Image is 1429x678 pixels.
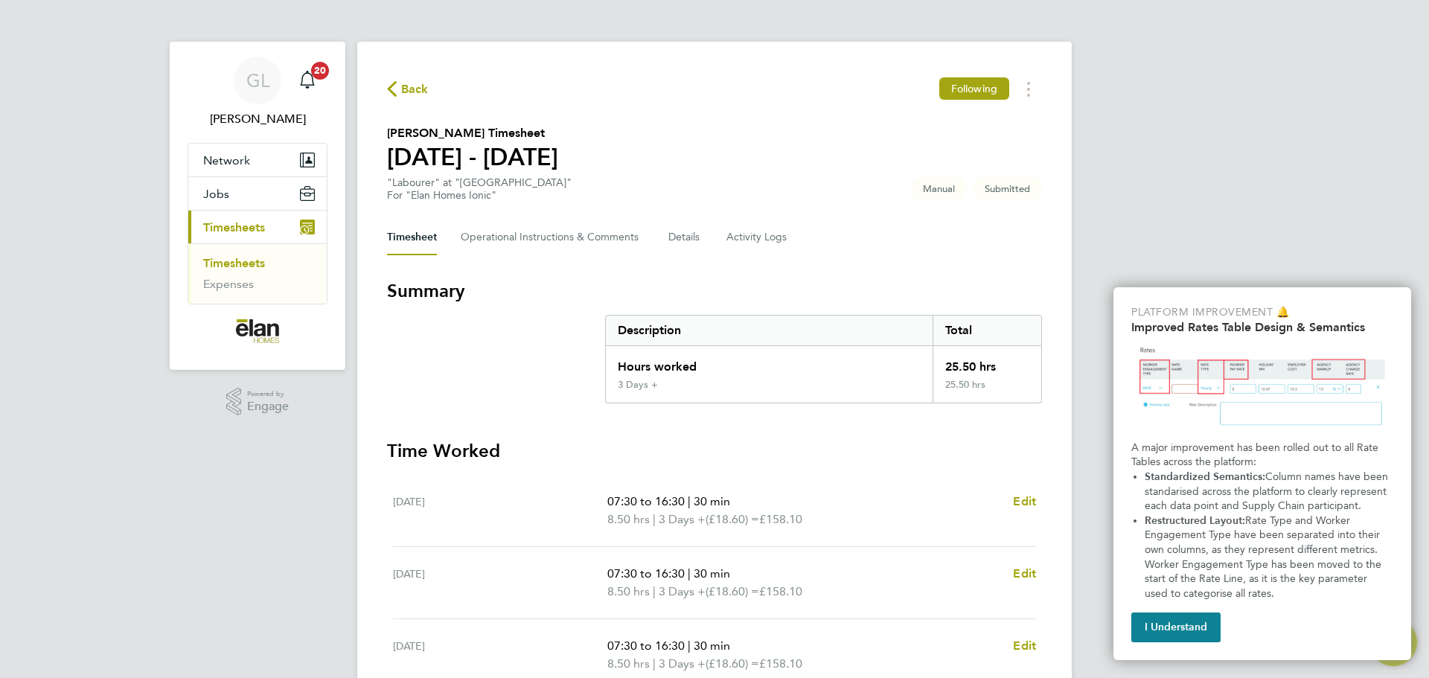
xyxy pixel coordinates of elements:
span: £158.10 [759,584,802,598]
span: Edit [1013,639,1036,653]
div: Summary [605,315,1042,403]
span: GL [246,71,269,90]
span: (£18.60) = [706,512,759,526]
span: Back [401,80,429,98]
span: 30 min [694,494,730,508]
span: Edit [1013,494,1036,508]
h3: Time Worked [387,439,1042,463]
p: Platform Improvement 🔔 [1131,305,1393,320]
span: This timesheet is Submitted. [973,176,1042,201]
span: | [688,566,691,581]
span: 20 [311,62,329,80]
button: Details [668,220,703,255]
h2: [PERSON_NAME] Timesheet [387,124,558,142]
span: £158.10 [759,512,802,526]
div: Improved Rate Table Semantics [1113,287,1411,660]
div: For "Elan Homes Ionic" [387,189,572,202]
a: Go to account details [188,57,327,128]
span: (£18.60) = [706,584,759,598]
span: Powered by [247,388,289,400]
span: | [688,494,691,508]
span: | [653,656,656,671]
div: [DATE] [393,493,607,528]
span: 8.50 hrs [607,656,650,671]
h1: [DATE] - [DATE] [387,142,558,172]
a: Timesheets [203,256,265,270]
span: 07:30 to 16:30 [607,494,685,508]
button: I Understand [1131,613,1221,642]
span: 8.50 hrs [607,512,650,526]
div: Total [933,316,1041,345]
span: Engage [247,400,289,413]
span: Network [203,153,250,167]
img: Updated Rates Table Design & Semantics [1131,340,1393,435]
span: Jobs [203,187,229,201]
div: "Labourer" at "[GEOGRAPHIC_DATA]" [387,176,572,202]
div: 25.50 hrs [933,379,1041,403]
span: 30 min [694,639,730,653]
strong: Restructured Layout: [1145,514,1245,527]
img: elan-homes-logo-retina.png [236,319,279,343]
span: Edit [1013,566,1036,581]
button: Operational Instructions & Comments [461,220,645,255]
span: 30 min [694,566,730,581]
p: A major improvement has been rolled out to all Rate Tables across the platform: [1131,441,1393,470]
h3: Summary [387,279,1042,303]
span: £158.10 [759,656,802,671]
button: Timesheet [387,220,437,255]
span: Column names have been standarised across the platform to clearly represent each data point and S... [1145,470,1391,512]
a: Expenses [203,277,254,291]
span: | [653,512,656,526]
span: 3 Days + [659,655,706,673]
span: Rate Type and Worker Engagement Type have been separated into their own columns, as they represen... [1145,514,1384,600]
span: 07:30 to 16:30 [607,639,685,653]
div: 3 Days + [618,379,658,391]
span: (£18.60) = [706,656,759,671]
span: 8.50 hrs [607,584,650,598]
strong: Standardized Semantics: [1145,470,1265,483]
nav: Main navigation [170,42,345,370]
button: Activity Logs [726,220,789,255]
span: | [688,639,691,653]
span: Timesheets [203,220,265,234]
span: | [653,584,656,598]
span: Following [951,82,997,95]
h2: Improved Rates Table Design & Semantics [1131,320,1393,334]
div: Description [606,316,933,345]
button: Timesheets Menu [1015,77,1042,100]
span: 07:30 to 16:30 [607,566,685,581]
a: Go to home page [188,319,327,343]
span: 3 Days + [659,583,706,601]
span: Gethin Lloyd [188,110,327,128]
div: Hours worked [606,346,933,379]
span: 3 Days + [659,511,706,528]
div: [DATE] [393,565,607,601]
div: 25.50 hrs [933,346,1041,379]
span: This timesheet was manually created. [911,176,967,201]
div: [DATE] [393,637,607,673]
